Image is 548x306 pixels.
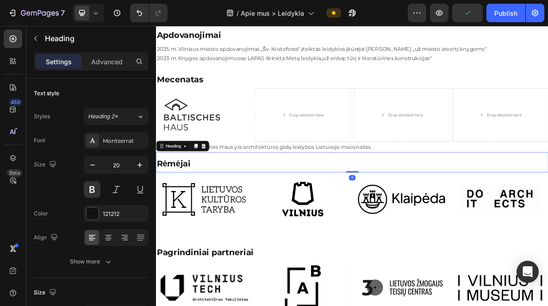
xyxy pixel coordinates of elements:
span: Mecenatas [1,69,67,83]
div: Beta [7,169,22,177]
img: gempages_550184124753642573-046c8dd4-7a54-457c-97e1-4eee7f691ba3.png [140,208,276,283]
div: Montserrat [103,137,146,145]
div: 0 [273,211,282,219]
iframe: Design area [156,26,548,306]
p: Heading [45,33,145,44]
div: Styles [34,112,50,121]
div: Publish [494,8,517,18]
div: Size [34,159,58,171]
div: Drop element here [468,122,517,130]
div: Show more [70,257,113,266]
p: 7 [61,7,65,18]
div: Font [34,136,45,145]
div: Text style [34,89,59,98]
span: / [237,8,239,18]
button: Heading 2* [84,108,149,125]
button: 7 [4,4,69,22]
div: Color [34,209,48,218]
p: Settings [46,57,72,67]
img: gempages_550184124753642573-5d859b30-77d1-4e4c-89b3-589623575633.png [280,208,416,283]
div: 450 [9,98,22,106]
span: už erdvę, tūrį ir literatūrines konstrukcijas [236,42,387,50]
span: Apie mus > Leidykla [241,8,304,18]
span: Heading 2* [88,112,118,121]
p: Advanced [91,57,123,67]
button: Show more [34,253,149,270]
div: Drop element here [189,122,238,130]
div: Heading [12,166,37,174]
div: Open Intercom Messenger [517,261,539,283]
span: Rėmėjai [1,188,49,202]
span: 2025 m. Vilniaus miesto apdovanojimas „Šv. Kristoforas“ įteiktas [1,28,233,37]
div: Undo/Redo [130,4,168,22]
span: už miesto atvertį knygoms [366,28,466,37]
span: 2023 m. Knygos apdovanojimuose LAPAS išrinkta Metų leidykla [1,42,233,50]
button: Publish [486,4,525,22]
div: Align [34,232,60,244]
div: 121212 [103,210,146,218]
div: Size [34,287,58,299]
div: Drop element here [329,122,378,130]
